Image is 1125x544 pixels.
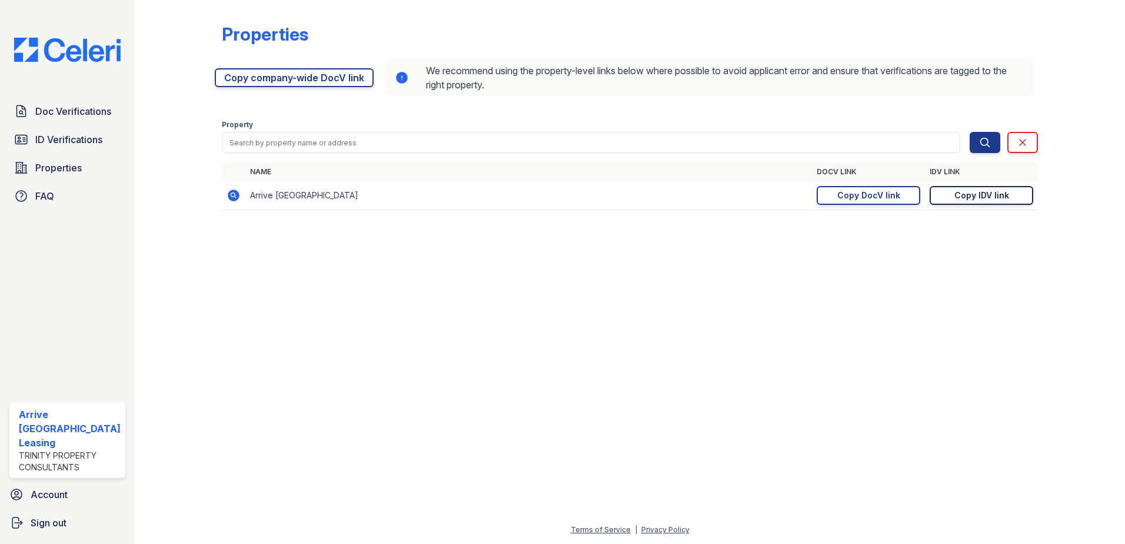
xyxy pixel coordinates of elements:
a: Sign out [5,511,130,535]
a: Properties [9,156,125,180]
span: Sign out [31,516,66,530]
div: | [635,525,637,534]
div: Properties [222,24,308,45]
a: Copy company-wide DocV link [215,68,374,87]
a: Doc Verifications [9,99,125,123]
th: IDV Link [925,162,1038,181]
span: Account [31,487,68,502]
label: Property [222,120,253,130]
span: Doc Verifications [35,104,111,118]
a: Copy DocV link [817,186,920,205]
div: Copy IDV link [954,190,1009,201]
th: Name [245,162,813,181]
div: Copy DocV link [837,190,900,201]
div: Trinity Property Consultants [19,450,121,473]
a: Terms of Service [571,525,631,534]
span: Properties [35,161,82,175]
span: ID Verifications [35,132,102,147]
a: Privacy Policy [641,525,690,534]
div: We recommend using the property-level links below where possible to avoid applicant error and ens... [385,59,1034,97]
div: Arrive [GEOGRAPHIC_DATA] Leasing [19,407,121,450]
a: Account [5,483,130,506]
img: CE_Logo_Blue-a8612792a0a2168367f1c8372b55b34899dd931a85d93a1a3d3e32e68fde9ad4.png [5,38,130,62]
a: Copy IDV link [930,186,1033,205]
span: FAQ [35,189,54,203]
td: Arrive [GEOGRAPHIC_DATA] [245,181,813,210]
a: ID Verifications [9,128,125,151]
a: FAQ [9,184,125,208]
input: Search by property name or address [222,132,961,153]
th: DocV Link [812,162,925,181]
